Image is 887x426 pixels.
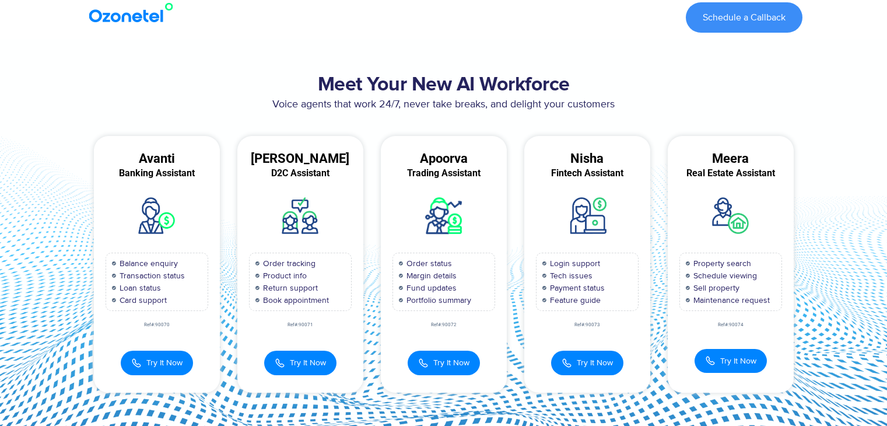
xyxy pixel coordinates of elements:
[146,357,183,369] span: Try It Now
[260,282,318,294] span: Return support
[85,97,802,113] p: Voice agents that work 24/7, never take breaks, and delight your customers
[131,357,142,369] img: Call Icon
[690,282,739,294] span: Sell property
[668,168,794,179] div: Real Estate Assistant
[705,355,716,366] img: Call Icon
[381,323,507,327] div: Ref#:90072
[668,323,794,327] div: Ref#:90074
[237,323,363,327] div: Ref#:90071
[94,323,220,327] div: Ref#:90070
[117,282,161,294] span: Loan status
[260,257,315,270] span: Order tracking
[562,357,572,369] img: Call Icon
[408,351,480,375] button: Try It Now
[695,349,767,373] button: Try It Now
[703,13,786,22] span: Schedule a Callback
[117,257,178,270] span: Balance enquiry
[720,355,756,367] span: Try It Now
[94,153,220,164] div: Avanti
[690,257,751,270] span: Property search
[260,270,307,282] span: Product info
[237,168,363,179] div: D2C Assistant
[85,74,802,97] h2: Meet Your New AI Workforce
[260,294,329,306] span: Book appointment
[686,2,802,33] a: Schedule a Callback
[577,357,613,369] span: Try It Now
[433,357,469,369] span: Try It Now
[404,294,471,306] span: Portfolio summary
[524,153,650,164] div: Nisha
[264,351,336,375] button: Try It Now
[690,294,770,306] span: Maintenance request
[237,153,363,164] div: [PERSON_NAME]
[121,351,193,375] button: Try It Now
[117,270,185,282] span: Transaction status
[404,270,457,282] span: Margin details
[690,270,757,282] span: Schedule viewing
[547,282,605,294] span: Payment status
[381,153,507,164] div: Apoorva
[418,357,429,369] img: Call Icon
[547,270,592,282] span: Tech issues
[117,294,167,306] span: Card support
[668,153,794,164] div: Meera
[551,351,623,375] button: Try It Now
[404,282,457,294] span: Fund updates
[381,168,507,179] div: Trading Assistant
[547,257,600,270] span: Login support
[290,357,326,369] span: Try It Now
[547,294,601,306] span: Feature guide
[275,357,285,369] img: Call Icon
[524,168,650,179] div: Fintech Assistant
[94,168,220,179] div: Banking Assistant
[404,257,452,270] span: Order status
[524,323,650,327] div: Ref#:90073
